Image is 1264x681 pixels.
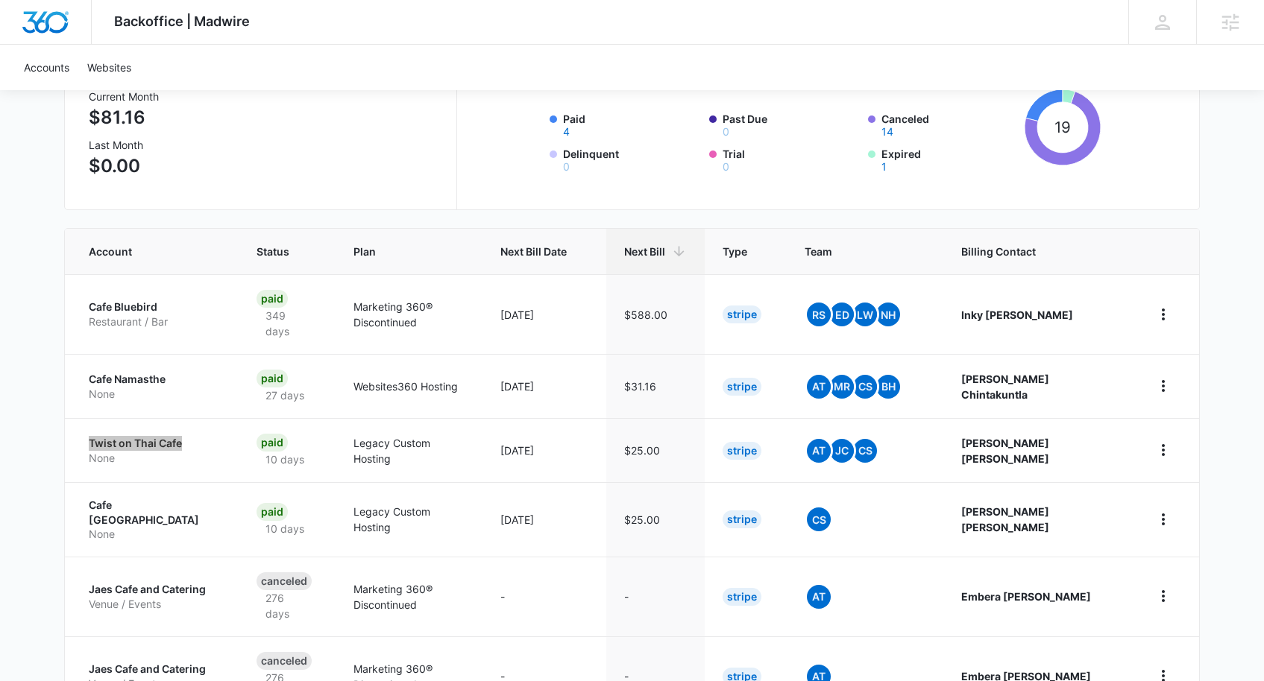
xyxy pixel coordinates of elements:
[257,387,313,403] p: 27 days
[89,498,221,542] a: Cafe [GEOGRAPHIC_DATA]None
[89,582,221,597] p: Jaes Cafe and Catering
[89,451,221,466] p: None
[353,504,465,535] p: Legacy Custom Hosting
[89,300,221,329] a: Cafe BluebirdRestaurant / Bar
[89,300,221,314] p: Cafe Bluebird
[257,370,288,387] div: Paid
[353,299,465,330] p: Marketing 360® Discontinued
[723,510,761,528] div: Stripe
[807,439,831,463] span: At
[881,111,1019,137] label: Canceled
[881,162,887,172] button: Expired
[257,503,288,521] div: Paid
[723,244,747,259] span: Type
[89,104,159,131] p: $81.16
[853,439,877,463] span: CS
[257,521,313,536] p: 10 days
[876,375,900,399] span: BH
[89,436,221,465] a: Twist on Thai CafeNone
[257,290,288,308] div: Paid
[606,557,705,636] td: -
[830,375,854,399] span: MR
[257,590,318,621] p: 276 days
[853,303,877,326] span: LW
[723,305,761,323] div: Stripe
[78,45,140,90] a: Websites
[830,439,854,463] span: JC
[353,435,465,466] p: Legacy Custom Hosting
[1054,118,1071,136] tspan: 19
[89,597,221,612] p: Venue / Events
[89,137,159,153] h3: Last Month
[563,111,700,137] label: Paid
[89,436,221,451] p: Twist on Thai Cafe
[89,89,159,104] h3: Current Month
[89,662,221,677] p: Jaes Cafe and Catering
[961,590,1091,603] strong: Embera [PERSON_NAME]
[1151,584,1175,608] button: home
[807,303,831,326] span: RS
[353,378,465,394] p: Websites360 Hosting
[807,585,831,609] span: At
[257,572,312,590] div: Canceled
[606,418,705,482] td: $25.00
[805,244,904,259] span: Team
[606,354,705,418] td: $31.16
[1151,303,1175,326] button: home
[881,127,893,137] button: Canceled
[89,527,221,542] p: None
[606,274,705,354] td: $588.00
[624,244,665,259] span: Next Bill
[830,303,854,326] span: ED
[723,442,761,460] div: Stripe
[961,244,1116,259] span: Billing Contact
[1151,438,1175,462] button: home
[482,418,606,482] td: [DATE]
[1151,374,1175,398] button: home
[807,507,831,531] span: CS
[482,274,606,354] td: [DATE]
[723,146,860,172] label: Trial
[961,373,1049,401] strong: [PERSON_NAME] Chintakuntla
[961,308,1073,321] strong: Inky [PERSON_NAME]
[89,244,199,259] span: Account
[563,127,570,137] button: Paid
[482,354,606,418] td: [DATE]
[881,146,1019,172] label: Expired
[89,372,221,401] a: Cafe NamastheNone
[606,482,705,557] td: $25.00
[723,111,860,137] label: Past Due
[1151,507,1175,531] button: home
[257,434,288,452] div: Paid
[257,308,318,339] p: 349 days
[257,244,296,259] span: Status
[723,378,761,396] div: Stripe
[89,387,221,402] p: None
[353,244,465,259] span: Plan
[723,588,761,606] div: Stripe
[853,375,877,399] span: CS
[807,375,831,399] span: AT
[961,505,1049,533] strong: [PERSON_NAME] [PERSON_NAME]
[89,582,221,611] a: Jaes Cafe and CateringVenue / Events
[89,314,221,329] p: Restaurant / Bar
[876,303,900,326] span: NH
[257,652,312,670] div: Canceled
[15,45,78,90] a: Accounts
[482,557,606,636] td: -
[961,437,1049,465] strong: [PERSON_NAME] [PERSON_NAME]
[482,482,606,557] td: [DATE]
[89,498,221,527] p: Cafe [GEOGRAPHIC_DATA]
[89,153,159,180] p: $0.00
[563,146,700,172] label: Delinquent
[114,13,250,29] span: Backoffice | Madwire
[500,244,567,259] span: Next Bill Date
[257,452,313,467] p: 10 days
[353,581,465,612] p: Marketing 360® Discontinued
[89,372,221,387] p: Cafe Namasthe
